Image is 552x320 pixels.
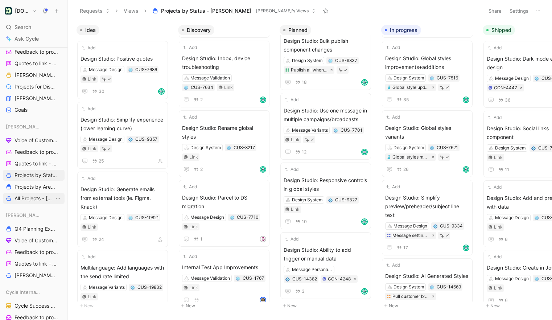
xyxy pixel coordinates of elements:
button: 💠 [235,276,240,281]
div: 💠 [328,58,333,63]
div: Design System [394,144,424,151]
div: 💠 [328,197,333,202]
div: Message Variants [292,127,328,134]
button: Planned [280,25,311,35]
button: In progress [381,25,421,35]
button: 💠 [429,145,434,150]
img: 💠 [128,68,133,72]
div: Link [88,75,96,83]
img: avatar [362,289,367,294]
h1: [DOMAIN_NAME] [15,8,29,14]
button: Share [485,6,505,16]
a: AddInternal Test App ImprovementsMessage ValidationLinkavatar [179,250,269,308]
a: [PERSON_NAME] - Projects [3,270,65,281]
button: Add [385,44,401,51]
div: CUS-14382 [292,275,317,283]
button: 💠 [534,215,539,220]
div: CUS-9327 [335,196,357,204]
div: Link [291,206,300,213]
span: Search [15,23,31,32]
button: Add [81,175,96,182]
button: New [178,301,274,310]
a: Voice of Customer - [PERSON_NAME] [3,235,65,246]
div: Publish all when editing components in design studio [291,66,328,74]
span: [PERSON_NAME]'s Owned Projects [15,71,58,79]
img: avatar [260,237,265,242]
a: AddDesign Studio: Parcel to DS migrationMessage DesignLink1avatar [179,180,269,247]
div: Message Design [394,222,427,230]
div: DiscoveryNew [175,22,277,314]
button: Shipped [483,25,515,35]
a: AddDesign Studio: Ability to add trigger or manual dataMessage PersonalizationCON-42483avatar [280,232,371,299]
button: Idea [77,25,99,35]
a: Projects for Discovery [3,81,65,92]
div: CUS-9334 [440,222,463,230]
button: Requests [77,5,113,16]
button: Projects by Status - [PERSON_NAME][PERSON_NAME]'s Views [149,5,319,16]
div: 💠 [333,128,338,133]
span: Design Studio: Rename global styles [182,124,266,141]
div: [PERSON_NAME]'s ViewsVoice of Customer - [PERSON_NAME]Feedback to process - [PERSON_NAME]Quotes t... [3,121,65,204]
div: Design System [292,57,322,64]
div: 💠 [433,223,438,229]
a: [PERSON_NAME] - Initiatives [3,93,65,104]
span: Design Studio: Parcel to DS migration [182,193,266,211]
button: Add [385,262,401,269]
span: [PERSON_NAME]' Views [6,212,40,219]
span: 2 [200,167,203,172]
span: 6 [505,237,508,242]
span: Projects by Status - [PERSON_NAME] [161,7,251,15]
span: 3 [302,289,305,294]
span: 2 [200,98,203,102]
button: 1 [192,235,204,243]
button: 💠 [230,215,235,220]
button: 2 [192,96,204,104]
a: Goals [3,104,65,115]
span: 12 [302,150,306,154]
div: Message Design [190,214,224,221]
div: Link [88,145,96,152]
div: [PERSON_NAME]' ViewsQ4 Planning ExplorationVoice of Customer - [PERSON_NAME]Feedback to process -... [3,210,65,281]
img: 💠 [531,146,536,151]
div: 💠 [128,215,133,220]
span: Design Studio: Simplify experience (lower learning curve) [81,115,165,133]
img: 💠 [227,146,231,150]
button: 24 [91,235,106,243]
div: CUS-7621 [437,144,458,151]
span: Projects by Status - [PERSON_NAME] [15,172,58,179]
a: Quotes to link - [PERSON_NAME] [3,158,65,169]
button: 25 [91,157,105,165]
div: Message Design [495,75,529,82]
div: Design System [495,144,526,152]
a: Cycle Success Metrics [3,300,65,311]
button: Add [385,114,401,121]
img: avatar [464,245,469,250]
button: Add [182,253,198,260]
div: CUS-19832 [137,284,162,291]
div: Link [189,284,198,291]
span: Feedback to process - [PERSON_NAME] [15,48,58,56]
span: [PERSON_NAME]'s Views [6,123,40,130]
button: 💠 [429,284,434,290]
span: Projects by Area - [PERSON_NAME] [15,183,58,190]
span: Voice of Customer - [PERSON_NAME] [15,137,58,144]
button: 💠 [226,145,231,150]
a: Ask Cycle [3,33,65,44]
span: Voice of Customer - [PERSON_NAME] [15,237,58,244]
button: 10 [294,218,308,226]
span: 17 [403,246,408,250]
div: Link [224,84,233,91]
span: Feedback to process - [PERSON_NAME] [15,249,58,256]
img: 💠 [328,198,333,202]
span: Design Studio: Generate emails from external tools (ie. Figma, Knack) [81,185,165,211]
span: [PERSON_NAME]'s Views [256,7,309,15]
a: AddDesign Studio: AI Generated StylesDesign SystemPull customer brand styles in design studio glo... [382,258,473,316]
div: 💠 [534,276,539,281]
button: 26 [395,165,410,173]
img: avatar [362,80,367,85]
div: CUS-7634 [191,84,213,91]
img: 💠 [128,216,133,220]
